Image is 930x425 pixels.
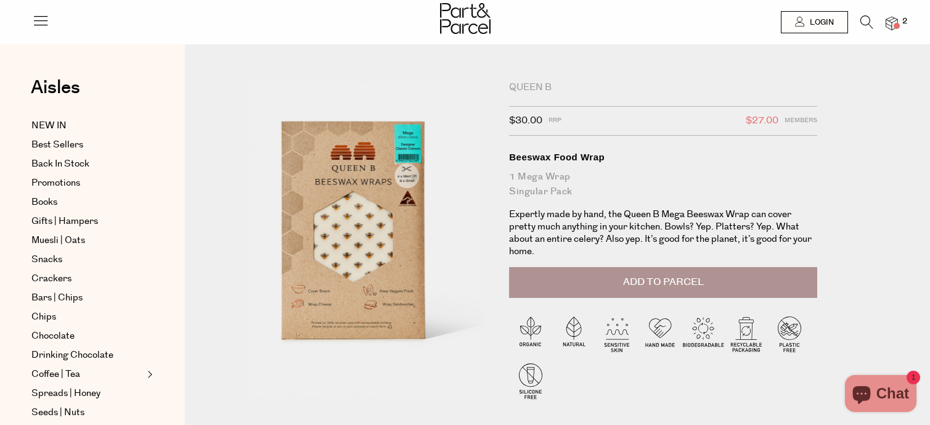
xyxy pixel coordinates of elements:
[31,118,144,133] a: NEW IN
[768,312,811,355] img: P_P-ICONS-Live_Bec_V11_Plastic_Free.svg
[31,78,80,109] a: Aisles
[144,367,153,382] button: Expand/Collapse Coffee | Tea
[31,291,144,305] a: Bars | Chips
[31,271,71,286] span: Crackers
[31,252,144,267] a: Snacks
[31,176,80,191] span: Promotions
[31,405,144,420] a: Seeds | Nuts
[785,113,817,129] span: Members
[781,11,848,33] a: Login
[509,151,817,163] div: Beeswax Food Wrap
[509,267,817,298] button: Add to Parcel
[509,312,552,355] img: P_P-ICONS-Live_Bec_V11_Organic.svg
[31,233,85,248] span: Muesli | Oats
[552,312,595,355] img: P_P-ICONS-Live_Bec_V11_Natural.svg
[841,375,920,415] inbox-online-store-chat: Shopify online store chat
[31,195,57,210] span: Books
[31,291,83,305] span: Bars | Chips
[595,312,638,355] img: P_P-ICONS-Live_Bec_V11_Sensitive_Skin.svg
[31,386,100,401] span: Spreads | Honey
[31,348,144,363] a: Drinking Chocolate
[509,359,552,402] img: P_P-ICONS-Live_Bec_V11_Silicone_Free.svg
[440,3,491,34] img: Part&Parcel
[31,157,89,171] span: Back In Stock
[31,329,144,344] a: Chocolate
[31,214,144,229] a: Gifts | Hampers
[31,310,144,324] a: Chips
[31,386,144,401] a: Spreads | Honey
[31,118,67,133] span: NEW IN
[899,16,910,27] span: 2
[682,312,725,355] img: P_P-ICONS-Live_Bec_V11_Biodegradable.svg
[549,113,561,129] span: RRP
[31,195,144,210] a: Books
[31,348,113,363] span: Drinking Chocolate
[638,312,682,355] img: P_P-ICONS-Live_Bec_V11_Handmade.svg
[31,138,144,152] a: Best Sellers
[31,176,144,191] a: Promotions
[31,138,83,152] span: Best Sellers
[222,81,491,398] img: Beeswax Food Wrap
[31,214,98,229] span: Gifts | Hampers
[31,310,56,324] span: Chips
[807,17,834,28] span: Login
[746,113,778,129] span: $27.00
[31,329,75,344] span: Chocolate
[509,81,817,94] div: Queen B
[725,312,768,355] img: P_P-ICONS-Live_Bec_V11_Recyclable_Packaging.svg
[509,113,542,129] span: $30.00
[31,157,144,171] a: Back In Stock
[886,17,898,30] a: 2
[31,367,80,382] span: Coffee | Tea
[31,405,84,420] span: Seeds | Nuts
[31,233,144,248] a: Muesli | Oats
[623,275,704,289] span: Add to Parcel
[509,170,817,199] div: 1 Mega Wrap Singular pack
[31,252,62,267] span: Snacks
[31,74,80,101] span: Aisles
[31,367,144,382] a: Coffee | Tea
[31,271,144,286] a: Crackers
[509,208,817,258] p: Expertly made by hand, the Queen B Mega Beeswax Wrap can cover pretty much anything in your kitch...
